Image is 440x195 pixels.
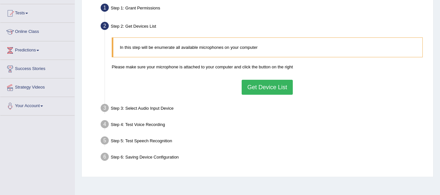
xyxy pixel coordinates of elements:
div: Step 4: Test Voice Recording [98,118,430,132]
div: Step 5: Test Speech Recognition [98,134,430,149]
a: Predictions [0,41,75,58]
a: Your Account [0,97,75,113]
a: Strategy Videos [0,78,75,95]
a: Tests [0,4,75,21]
div: Step 6: Saving Device Configuration [98,151,430,165]
div: Step 2: Get Devices List [98,20,430,34]
button: Get Device List [242,80,292,95]
div: Step 1: Grant Permissions [98,2,430,16]
a: Success Stories [0,60,75,76]
div: Step 3: Select Audio Input Device [98,102,430,116]
p: Please make sure your microphone is attached to your computer and click the button on the right [112,64,423,70]
a: Online Class [0,23,75,39]
blockquote: In this step will be enumerate all available microphones on your computer [112,37,423,57]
